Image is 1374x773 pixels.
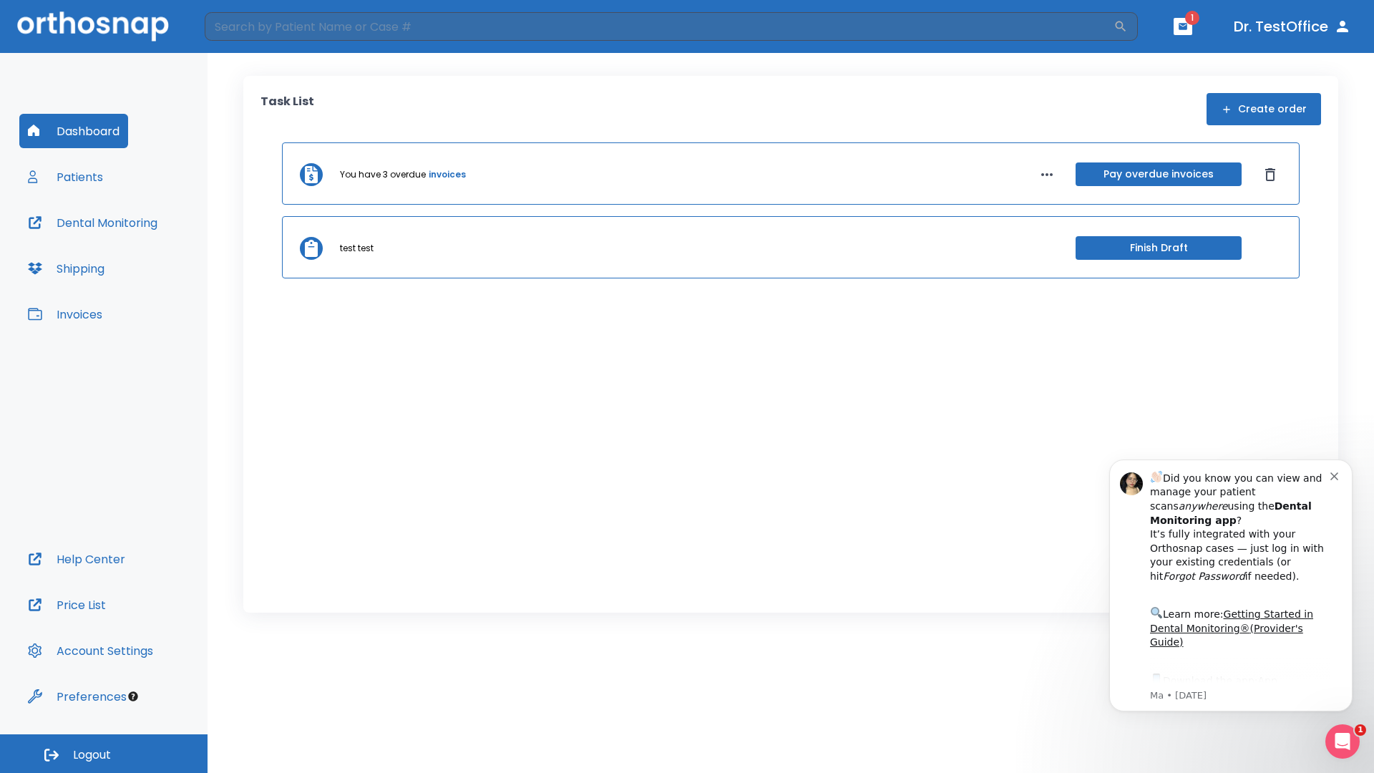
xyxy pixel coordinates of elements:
[1185,11,1199,25] span: 1
[19,633,162,668] button: Account Settings
[73,747,111,763] span: Logout
[19,205,166,240] button: Dental Monitoring
[340,168,426,181] p: You have 3 overdue
[1228,14,1357,39] button: Dr. TestOffice
[1325,724,1360,759] iframe: Intercom live chat
[19,251,113,286] button: Shipping
[429,168,466,181] a: invoices
[1259,163,1282,186] button: Dismiss
[19,679,135,714] button: Preferences
[1076,162,1242,186] button: Pay overdue invoices
[260,93,314,125] p: Task List
[1088,438,1374,734] iframe: Intercom notifications message
[340,242,374,255] p: test test
[19,160,112,194] button: Patients
[243,31,254,42] button: Dismiss notification
[62,237,190,263] a: App Store
[17,11,169,41] img: Orthosnap
[127,690,140,703] div: Tooltip anchor
[1076,236,1242,260] button: Finish Draft
[19,542,134,576] button: Help Center
[62,251,243,264] p: Message from Ma, sent 4w ago
[19,588,114,622] button: Price List
[205,12,1114,41] input: Search by Patient Name or Case #
[1355,724,1366,736] span: 1
[19,297,111,331] button: Invoices
[62,233,243,306] div: Download the app: | ​ Let us know if you need help getting started!
[19,114,128,148] button: Dashboard
[1207,93,1321,125] button: Create order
